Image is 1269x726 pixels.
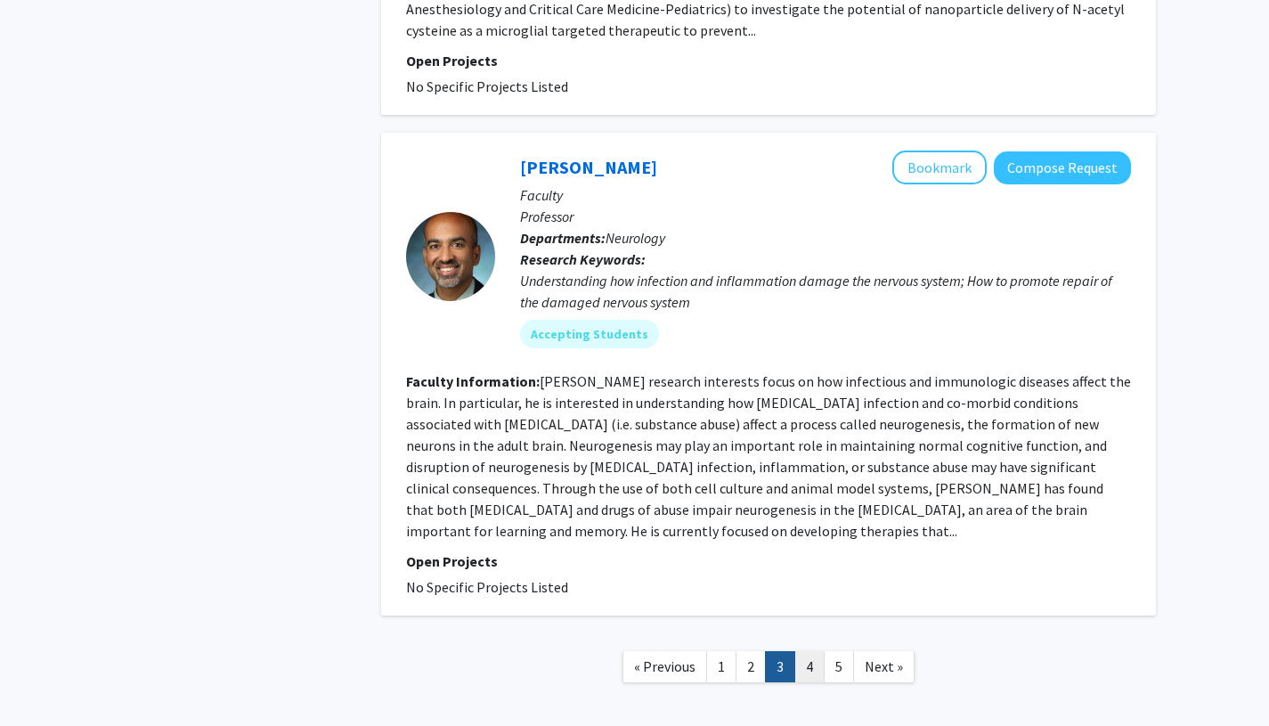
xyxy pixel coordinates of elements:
a: Next [853,651,915,682]
span: Neurology [606,229,665,247]
b: Faculty Information: [406,372,540,390]
span: Next » [865,657,903,675]
fg-read-more: [PERSON_NAME] research interests focus on how infectious and immunologic diseases affect the brai... [406,372,1131,540]
a: 5 [824,651,854,682]
a: 3 [765,651,795,682]
span: No Specific Projects Listed [406,578,568,596]
a: Previous [622,651,707,682]
p: Professor [520,206,1131,227]
a: 4 [794,651,825,682]
p: Open Projects [406,50,1131,71]
p: Faculty [520,184,1131,206]
div: Understanding how infection and inflammation damage the nervous system; How to promote repair of ... [520,270,1131,313]
p: Open Projects [406,551,1131,572]
span: No Specific Projects Listed [406,77,568,95]
span: « Previous [634,657,696,675]
a: [PERSON_NAME] [520,156,657,178]
button: Add Arun Venkatesan to Bookmarks [892,151,987,184]
b: Research Keywords: [520,250,646,268]
button: Compose Request to Arun Venkatesan [994,151,1131,184]
nav: Page navigation [381,633,1156,706]
a: 1 [706,651,736,682]
a: 2 [736,651,766,682]
mat-chip: Accepting Students [520,320,659,348]
iframe: Chat [13,646,76,713]
b: Departments: [520,229,606,247]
